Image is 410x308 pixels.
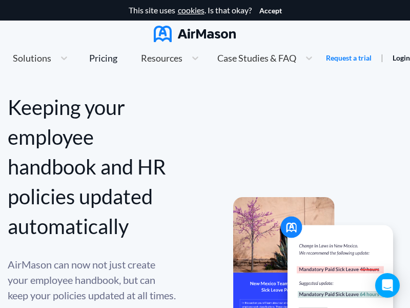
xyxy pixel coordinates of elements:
div: AirMason can now not just create your employee handbook, but can keep your policies updated at al... [8,257,177,303]
button: Accept cookies [259,7,282,15]
span: Case Studies & FAQ [217,53,296,63]
a: cookies [178,6,204,15]
span: Solutions [13,53,51,63]
a: Pricing [89,49,117,67]
div: Pricing [89,53,117,63]
div: Keeping your employee handbook and HR policies updated automatically [8,92,177,241]
span: | [381,52,383,62]
div: Open Intercom Messenger [375,273,400,298]
a: Login [393,53,410,62]
a: Request a trial [326,53,372,63]
img: AirMason Logo [154,26,236,42]
span: Resources [141,53,182,63]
